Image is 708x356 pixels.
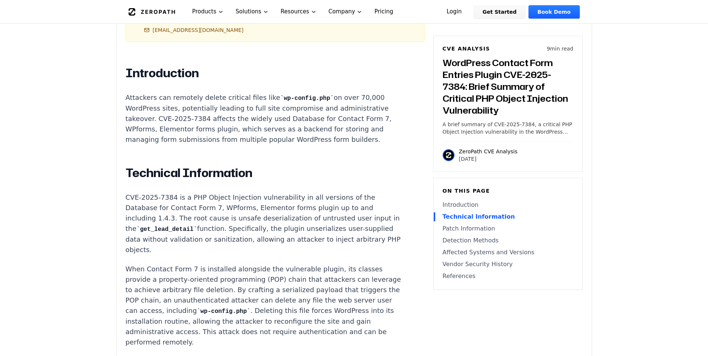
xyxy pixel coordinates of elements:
[144,26,244,34] a: [EMAIL_ADDRESS][DOMAIN_NAME]
[443,149,455,161] img: ZeroPath CVE Analysis
[443,57,573,116] h3: WordPress Contact Form Entries Plugin CVE-2025-7384: Brief Summary of Critical PHP Object Injecti...
[126,264,402,347] p: When Contact Form 7 is installed alongside the vulnerable plugin, its classes provide a property-...
[443,236,573,245] a: Detection Methods
[443,121,573,135] p: A brief summary of CVE-2025-7384, a critical PHP Object Injection vulnerability in the WordPress ...
[473,5,526,19] a: Get Started
[443,187,573,195] h6: On this page
[197,308,250,315] code: wp-config.php
[126,66,402,81] h2: Introduction
[459,148,518,155] p: ZeroPath CVE Analysis
[528,5,579,19] a: Book Demo
[438,5,471,19] a: Login
[443,260,573,269] a: Vendor Security History
[443,212,573,221] a: Technical Information
[126,92,402,145] p: Attackers can remotely delete critical files like on over 70,000 WordPress sites, potentially lea...
[459,155,518,163] p: [DATE]
[443,224,573,233] a: Patch Information
[443,200,573,209] a: Introduction
[136,226,197,233] code: get_lead_detail
[547,45,573,52] p: 9 min read
[443,272,573,281] a: References
[443,45,490,52] h6: CVE Analysis
[443,248,573,257] a: Affected Systems and Versions
[126,192,402,255] p: CVE-2025-7384 is a PHP Object Injection vulnerability in all versions of the Database for Contact...
[280,95,334,102] code: wp-config.php
[126,166,402,180] h2: Technical Information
